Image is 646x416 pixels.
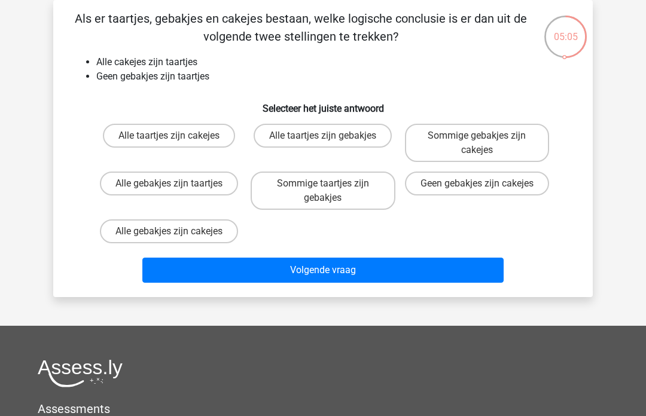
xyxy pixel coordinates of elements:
label: Geen gebakjes zijn cakejes [405,172,549,195]
label: Alle gebakjes zijn cakejes [100,219,238,243]
img: Assessly logo [38,359,123,387]
div: 05:05 [543,14,588,44]
li: Alle cakejes zijn taartjes [96,55,574,69]
h5: Assessments [38,402,608,416]
button: Volgende vraag [142,258,504,283]
label: Alle gebakjes zijn taartjes [100,172,238,195]
h6: Selecteer het juiste antwoord [72,93,574,114]
label: Alle taartjes zijn gebakjes [254,124,392,148]
label: Alle taartjes zijn cakejes [103,124,235,148]
label: Sommige gebakjes zijn cakejes [405,124,549,162]
label: Sommige taartjes zijn gebakjes [251,172,395,210]
p: Als er taartjes, gebakjes en cakejes bestaan, welke logische conclusie is er dan uit de volgende ... [72,10,529,45]
li: Geen gebakjes zijn taartjes [96,69,574,84]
